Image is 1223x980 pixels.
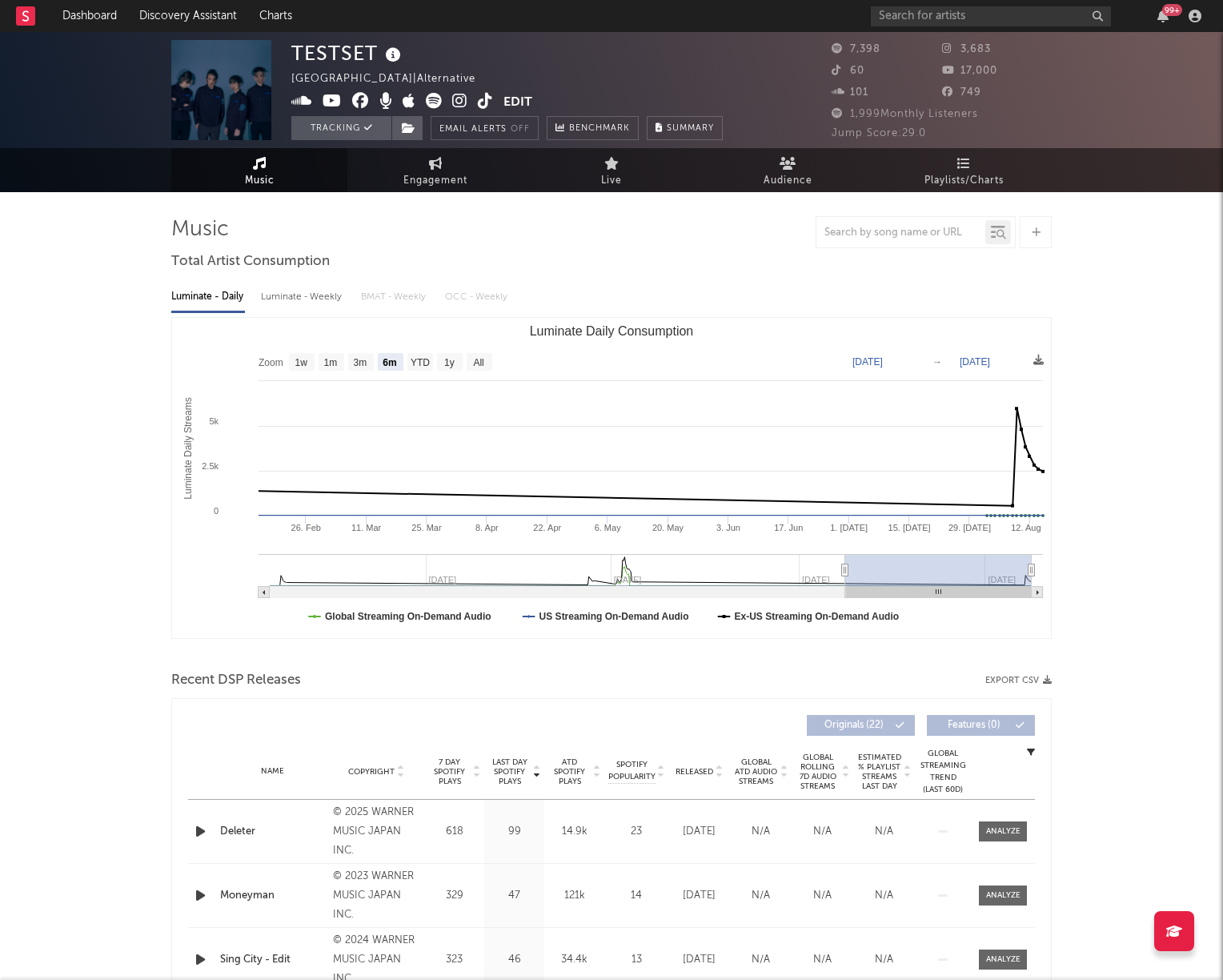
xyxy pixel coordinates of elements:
span: Global ATD Audio Streams [734,757,778,786]
div: Luminate - Weekly [261,283,345,311]
text: Ex-US Streaming On-Demand Audio [735,611,900,622]
div: 47 [488,888,540,904]
div: N/A [857,952,911,968]
text: All [473,357,483,368]
span: ATD Spotify Plays [548,757,591,786]
div: 46 [488,952,540,968]
text: 0 [214,506,219,516]
div: [DATE] [672,888,726,904]
text: 1. [DATE] [830,523,868,532]
text: 29. [DATE] [948,523,991,532]
text: 6. May [595,523,622,532]
a: Deleter [220,824,325,840]
span: Spotify Popularity [608,759,656,783]
text: 2.5k [202,461,219,471]
text: [DATE] [852,356,883,367]
a: Moneyman [220,888,325,904]
div: 99 + [1162,4,1182,16]
text: → [932,356,942,367]
div: 13 [608,952,664,968]
text: Global Streaming On-Demand Audio [325,611,491,622]
div: [DATE] [672,824,726,840]
text: [DATE] [960,356,990,367]
text: 22. Apr [533,523,561,532]
div: N/A [796,888,849,904]
span: 17,000 [942,66,997,76]
span: Originals ( 22 ) [817,721,891,730]
div: N/A [734,824,788,840]
text: 26. Feb [291,523,321,532]
div: [GEOGRAPHIC_DATA] | Alternative [291,70,494,89]
span: Recent DSP Releases [171,671,301,690]
span: Summary [667,124,714,133]
text: 1w [295,357,308,368]
a: Music [171,148,347,192]
div: Luminate - Daily [171,283,245,311]
div: 121k [548,888,600,904]
span: 1,999 Monthly Listeners [832,109,978,119]
div: 34.4k [548,952,600,968]
div: N/A [857,824,911,840]
text: 11. Mar [351,523,382,532]
span: Copyright [348,767,395,777]
input: Search by song name or URL [816,227,985,239]
button: Edit [503,93,532,113]
div: TESTSET [291,40,405,66]
div: N/A [796,824,849,840]
span: Last Day Spotify Plays [488,757,531,786]
text: 1y [444,357,455,368]
text: 20. May [652,523,684,532]
text: 15. [DATE] [888,523,931,532]
button: Email AlertsOff [431,116,539,140]
a: Engagement [347,148,523,192]
span: Features ( 0 ) [937,721,1011,730]
span: 7,398 [832,44,880,54]
span: Total Artist Consumption [171,252,330,271]
em: Off [511,125,530,134]
div: N/A [857,888,911,904]
text: 17. Jun [774,523,803,532]
div: Name [220,765,325,777]
span: Music [245,171,275,191]
a: Benchmark [547,116,639,140]
text: 8. Apr [475,523,499,532]
text: YTD [411,357,430,368]
text: US Streaming On-Demand Audio [539,611,689,622]
div: N/A [796,952,849,968]
button: Summary [647,116,723,140]
span: Jump Score: 29.0 [832,128,926,139]
span: Audience [764,171,812,191]
div: N/A [734,952,788,968]
span: Engagement [403,171,467,191]
span: Estimated % Playlist Streams Last Day [857,753,901,791]
span: Global Rolling 7D Audio Streams [796,753,840,791]
div: 23 [608,824,664,840]
a: Playlists/Charts [876,148,1052,192]
button: Tracking [291,116,391,140]
div: N/A [734,888,788,904]
text: 3. Jun [716,523,740,532]
div: [DATE] [672,952,726,968]
a: Sing City - Edit [220,952,325,968]
button: Features(0) [927,715,1035,736]
text: Luminate Daily Consumption [530,324,694,338]
span: 101 [832,87,868,98]
div: © 2025 WARNER MUSIC JAPAN INC. [333,803,420,861]
span: 60 [832,66,864,76]
svg: Luminate Daily Consumption [172,318,1051,638]
a: Audience [700,148,876,192]
div: 323 [428,952,480,968]
text: 1m [324,357,338,368]
div: 14 [608,888,664,904]
div: 99 [488,824,540,840]
span: 3,683 [942,44,991,54]
text: 25. Mar [411,523,442,532]
span: 749 [942,87,981,98]
text: 5k [209,416,219,426]
button: Export CSV [985,676,1052,685]
input: Search for artists [871,6,1111,26]
text: 3m [354,357,367,368]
